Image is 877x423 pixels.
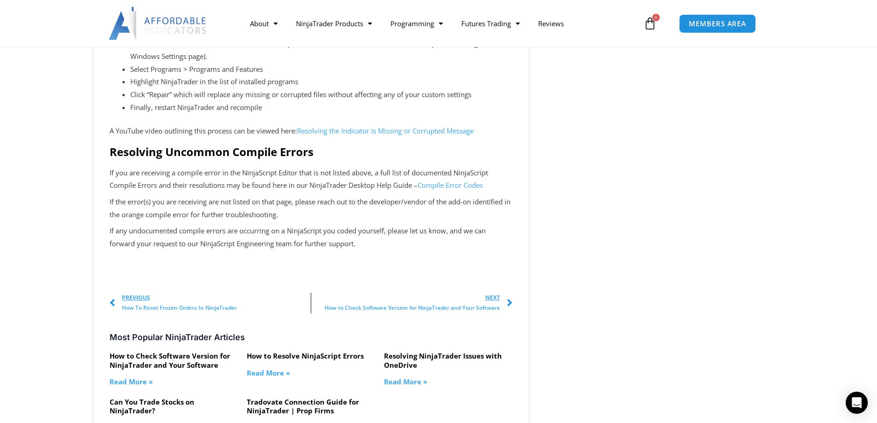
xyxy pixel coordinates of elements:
[122,293,237,303] span: Previous
[130,88,512,101] li: Click “Repair” which will replace any missing or corrupted files without affecting any of your cu...
[384,351,502,370] a: Resolving NinjaTrader Issues with OneDrive
[679,14,756,33] a: MEMBERS AREA
[689,20,746,27] span: MEMBERS AREA
[241,13,641,34] nav: Menu
[110,196,512,221] p: If the error(s) you are receiving are not listed on that page, please reach out to the developer/...
[311,293,512,313] a: NextHow to Check Software Version for NinjaTrader and Your Software
[652,14,660,21] span: 0
[122,303,237,313] span: How To Reset Frozen Orders In NinjaTrader
[846,392,868,414] div: Open Intercom Messenger
[110,167,512,192] p: If you are receiving a compile error in the NinjaScript Editor that is not listed above, a full l...
[630,10,670,37] a: 0
[110,145,512,159] h2: Resolving Uncommon Compile Errors
[247,368,290,377] a: Read more about How to Resolve NinjaScript Errors
[110,351,230,370] a: How to Check Software Version for NinjaTrader and Your Software
[287,13,381,34] a: NinjaTrader Products
[247,397,359,416] a: Tradovate Connection Guide for NinjaTrader | Prop Firms
[384,377,427,386] a: Read more about Resolving NinjaTrader Issues with OneDrive
[297,126,474,135] a: Resolving the Indicator is Missing or Corrupted Message
[130,101,512,114] li: Finally, restart NinjaTrader and recompile
[325,293,500,303] span: Next
[130,75,512,88] li: Highlight NinjaTrader in the list of installed programs
[110,332,512,342] h3: Most Popular NinjaTrader Articles
[247,351,364,360] a: How to Resolve NinjaScript Errors
[110,125,512,138] p: A YouTube video outlining this process can be viewed here:
[325,303,500,313] span: How to Check Software Version for NinjaTrader and Your Software
[110,225,512,250] p: If any undocumented compile errors are occurring on a NinjaScript you coded yourself, please let ...
[130,37,512,63] li: Select the Windows Start Menu > search for and open the “Control Panel” (this cannot be accomplis...
[110,397,194,416] a: Can You Trade Stocks on NinjaTrader?
[109,7,208,40] img: LogoAI | Affordable Indicators – NinjaTrader
[110,293,512,313] div: Post Navigation
[418,180,483,190] a: Compile Error Codes
[110,293,311,313] a: PreviousHow To Reset Frozen Orders In NinjaTrader
[130,63,512,76] li: Select Programs > Programs and Features
[241,13,287,34] a: About
[529,13,573,34] a: Reviews
[110,377,153,386] a: Read more about How to Check Software Version for NinjaTrader and Your Software
[381,13,452,34] a: Programming
[452,13,529,34] a: Futures Trading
